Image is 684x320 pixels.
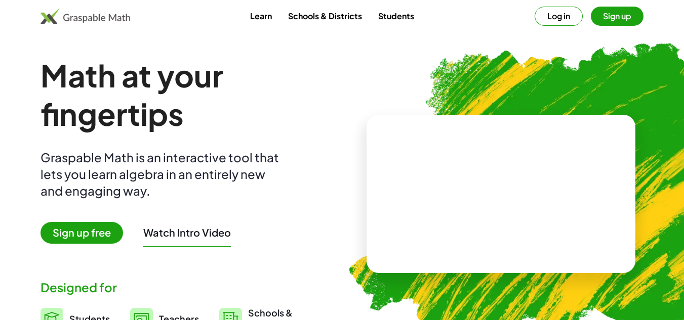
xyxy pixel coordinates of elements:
[143,226,231,239] button: Watch Intro Video
[591,7,643,26] button: Sign up
[41,56,326,133] h1: Math at your fingertips
[370,7,422,25] a: Students
[41,279,326,296] div: Designed for
[280,7,370,25] a: Schools & Districts
[425,156,577,232] video: What is this? This is dynamic math notation. Dynamic math notation plays a central role in how Gr...
[242,7,280,25] a: Learn
[41,222,123,244] span: Sign up free
[41,149,284,199] div: Graspable Math is an interactive tool that lets you learn algebra in an entirely new and engaging...
[535,7,583,26] button: Log in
